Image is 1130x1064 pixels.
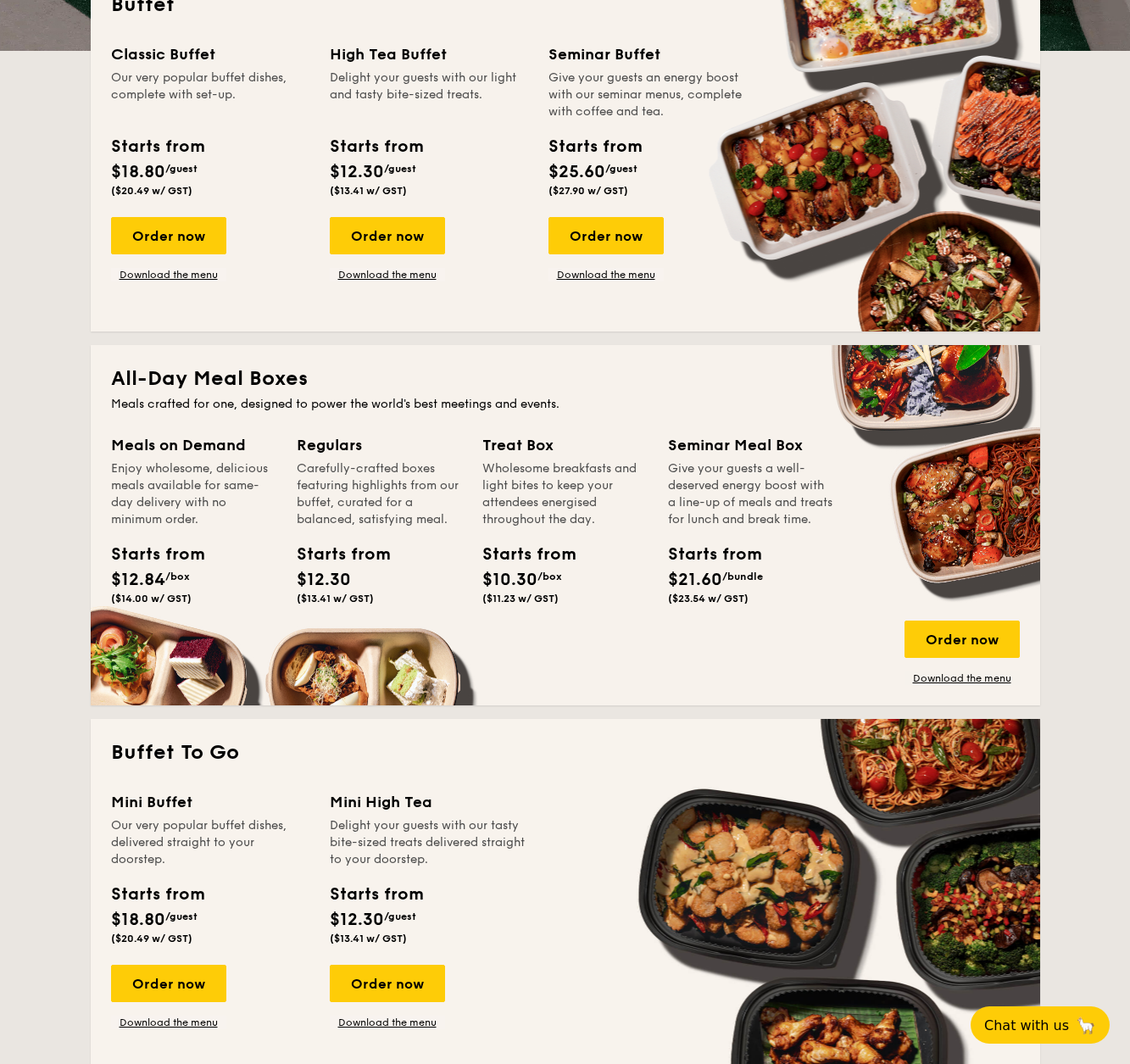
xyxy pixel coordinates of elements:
[605,163,637,175] span: /guest
[330,162,384,182] span: $12.30
[330,933,407,944] span: ($13.41 w/ GST)
[165,163,198,175] span: /guest
[111,542,187,567] div: Starts from
[111,268,226,281] a: Download the menu
[668,570,722,590] span: $21.60
[111,790,309,814] div: Mini Buffet
[668,460,833,528] div: Give your guests a well-deserved energy boost with a line-up of meals and treats for lunch and br...
[482,460,648,528] div: Wholesome breakfasts and light bites to keep your attendees energised throughout the day.
[111,965,226,1002] div: Order now
[111,593,192,604] span: ($14.00 w/ GST)
[330,268,445,281] a: Download the menu
[165,911,198,922] span: /guest
[330,42,528,66] div: High Tea Buffet
[297,433,462,457] div: Regulars
[111,933,192,944] span: ($20.49 w/ GST)
[384,911,416,922] span: /guest
[111,433,276,457] div: Meals on Demand
[111,910,165,930] span: $18.80
[330,70,528,120] div: Delight your guests with our light and tasty bite-sized treats.
[111,570,165,590] span: $12.84
[330,965,445,1002] div: Order now
[111,365,1020,393] h2: All-Day Meal Boxes
[482,570,537,590] span: $10.30
[297,460,462,528] div: Carefully-crafted boxes featuring highlights from our buffet, curated for a balanced, satisfying ...
[548,185,628,197] span: ($27.90 w/ GST)
[111,817,309,868] div: Our very popular buffet dishes, delivered straight to your doorstep.
[905,671,1020,685] a: Download the menu
[668,542,744,567] div: Starts from
[111,217,226,254] div: Order now
[548,42,747,66] div: Seminar Buffet
[330,817,528,868] div: Delight your guests with our tasty bite-sized treats delivered straight to your doorstep.
[111,460,276,528] div: Enjoy wholesome, delicious meals available for same-day delivery with no minimum order.
[722,571,763,582] span: /bundle
[1076,1016,1096,1035] span: 🦙
[330,1016,445,1029] a: Download the menu
[165,571,190,582] span: /box
[548,217,664,254] div: Order now
[971,1006,1110,1044] button: Chat with us🦙
[111,42,309,66] div: Classic Buffet
[330,217,445,254] div: Order now
[111,185,192,197] span: ($20.49 w/ GST)
[111,739,1020,766] h2: Buffet To Go
[330,185,407,197] span: ($13.41 w/ GST)
[111,162,165,182] span: $18.80
[548,268,664,281] a: Download the menu
[297,593,374,604] span: ($13.41 w/ GST)
[330,134,422,159] div: Starts from
[482,433,648,457] div: Treat Box
[548,134,641,159] div: Starts from
[330,910,384,930] span: $12.30
[537,571,562,582] span: /box
[482,542,559,567] div: Starts from
[111,396,1020,413] div: Meals crafted for one, designed to power the world's best meetings and events.
[668,433,833,457] div: Seminar Meal Box
[384,163,416,175] span: /guest
[548,70,747,120] div: Give your guests an energy boost with our seminar menus, complete with coffee and tea.
[111,134,203,159] div: Starts from
[548,162,605,182] span: $25.60
[482,593,559,604] span: ($11.23 w/ GST)
[668,593,749,604] span: ($23.54 w/ GST)
[984,1017,1069,1033] span: Chat with us
[330,790,528,814] div: Mini High Tea
[111,1016,226,1029] a: Download the menu
[297,542,373,567] div: Starts from
[297,570,351,590] span: $12.30
[330,882,422,907] div: Starts from
[111,882,203,907] div: Starts from
[905,621,1020,658] div: Order now
[111,70,309,120] div: Our very popular buffet dishes, complete with set-up.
